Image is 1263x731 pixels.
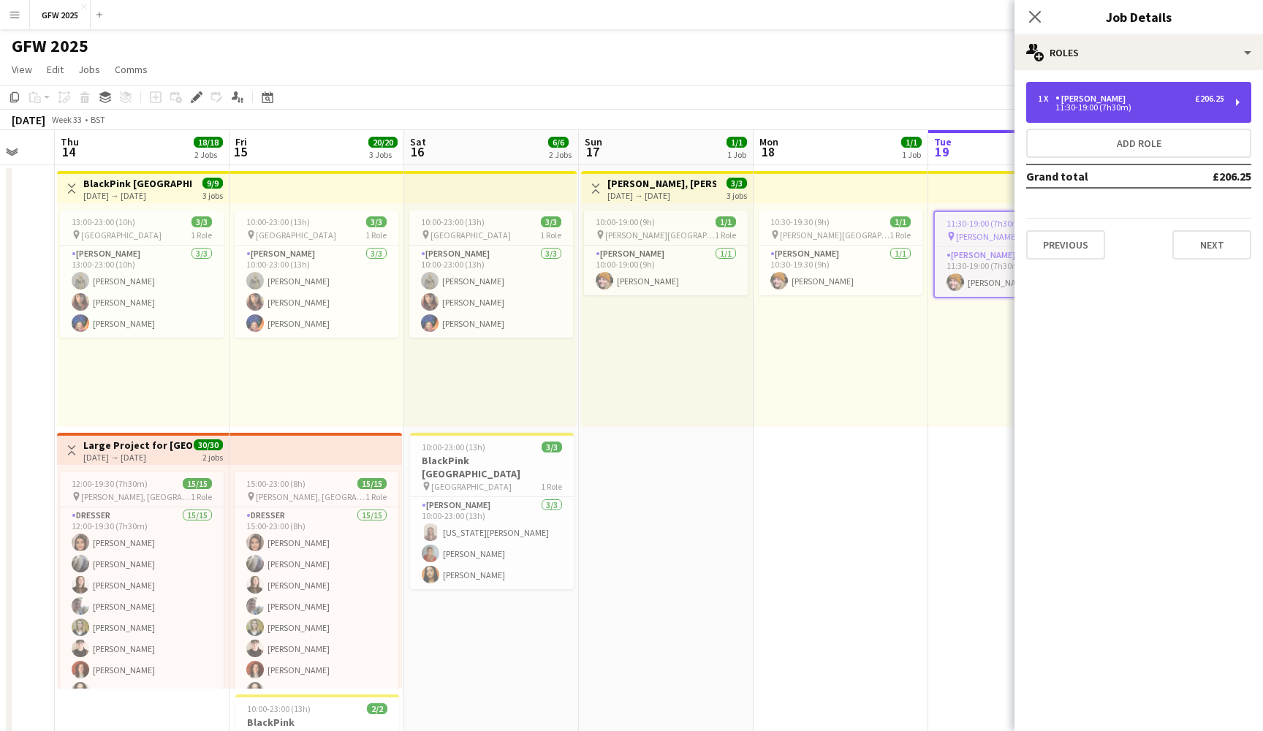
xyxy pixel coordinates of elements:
a: Edit [41,60,69,79]
div: 11:30-19:00 (7h30m)1/1 [PERSON_NAME][GEOGRAPHIC_DATA][PERSON_NAME]1 Role[PERSON_NAME]1/111:30-19:... [933,211,1097,298]
h1: GFW 2025 [12,35,88,57]
span: 15:00-23:00 (8h) [246,478,306,489]
span: 10:00-23:00 (13h) [247,703,311,714]
span: Thu [61,135,79,148]
div: 2 Jobs [549,149,572,160]
span: Sat [410,135,426,148]
span: 1/1 [716,216,736,227]
span: Comms [115,63,148,76]
span: 10:00-19:00 (9h) [596,216,655,227]
div: £206.25 [1195,94,1224,104]
span: Jobs [78,63,100,76]
span: [PERSON_NAME][GEOGRAPHIC_DATA][PERSON_NAME] [605,230,715,240]
span: 6/6 [548,137,569,148]
span: Sun [585,135,602,148]
span: Fri [235,135,247,148]
div: 3 jobs [727,189,747,201]
div: [DATE] [12,113,45,127]
div: Roles [1014,35,1263,70]
span: 3/3 [727,178,747,189]
span: 16 [408,143,426,160]
span: [GEOGRAPHIC_DATA] [81,230,162,240]
span: 3/3 [191,216,212,227]
span: [PERSON_NAME][GEOGRAPHIC_DATA][PERSON_NAME] [956,231,1063,242]
span: Week 33 [48,114,85,125]
button: GFW 2025 [30,1,91,29]
div: [DATE] → [DATE] [83,452,192,463]
div: 10:00-19:00 (9h)1/1 [PERSON_NAME][GEOGRAPHIC_DATA][PERSON_NAME]1 Role[PERSON_NAME]1/110:00-19:00 ... [584,211,748,295]
div: [DATE] → [DATE] [83,190,192,201]
span: 3/3 [366,216,387,227]
app-job-card: 10:00-23:00 (13h)3/3 [GEOGRAPHIC_DATA]1 Role[PERSON_NAME]3/310:00-23:00 (13h)[PERSON_NAME][PERSON... [409,211,573,338]
span: [PERSON_NAME], [GEOGRAPHIC_DATA] [256,491,365,502]
span: 1 Role [191,230,212,240]
span: 14 [58,143,79,160]
a: Jobs [72,60,106,79]
span: 10:00-23:00 (13h) [246,216,310,227]
h3: BlackPink [GEOGRAPHIC_DATA] [83,177,192,190]
div: 1 Job [727,149,746,160]
app-card-role: [PERSON_NAME]3/310:00-23:00 (13h)[US_STATE][PERSON_NAME][PERSON_NAME][PERSON_NAME] [410,497,574,589]
div: 1 x [1038,94,1055,104]
span: [GEOGRAPHIC_DATA] [431,230,511,240]
div: 3 Jobs [369,149,397,160]
td: £206.25 [1164,164,1251,188]
span: 1/1 [901,137,922,148]
app-card-role: [PERSON_NAME]3/310:00-23:00 (13h)[PERSON_NAME][PERSON_NAME][PERSON_NAME] [409,246,573,338]
span: Tue [934,135,952,148]
span: [PERSON_NAME], [GEOGRAPHIC_DATA] [81,491,191,502]
span: Mon [759,135,778,148]
button: Previous [1026,230,1105,260]
app-card-role: [PERSON_NAME]1/111:30-19:00 (7h30m)[PERSON_NAME] [935,247,1096,297]
div: 1 Job [902,149,921,160]
span: 13:00-23:00 (10h) [72,216,135,227]
span: 20/20 [368,137,398,148]
span: 1/1 [727,137,747,148]
span: 11:30-19:00 (7h30m) [947,218,1023,229]
span: 3/3 [541,216,561,227]
h3: Large Project for [GEOGRAPHIC_DATA], [PERSON_NAME], [GEOGRAPHIC_DATA] [83,439,192,452]
span: 18 [757,143,778,160]
div: 2 jobs [202,450,223,463]
app-card-role: [PERSON_NAME]1/110:00-19:00 (9h)[PERSON_NAME] [584,246,748,295]
app-job-card: 10:30-19:30 (9h)1/1 [PERSON_NAME][GEOGRAPHIC_DATA][PERSON_NAME]1 Role[PERSON_NAME]1/110:30-19:30 ... [759,211,922,295]
button: Next [1172,230,1251,260]
span: 10:00-23:00 (13h) [421,216,485,227]
span: 15/15 [357,478,387,489]
span: 30/30 [194,439,223,450]
span: 10:00-23:00 (13h) [422,442,485,452]
span: 15 [233,143,247,160]
app-job-card: 12:00-19:30 (7h30m)15/15 [PERSON_NAME], [GEOGRAPHIC_DATA]1 RoleDresser15/1512:00-19:30 (7h30m)[PE... [60,472,224,689]
span: 2/2 [367,703,387,714]
div: 11:30-19:00 (7h30m) [1038,104,1224,111]
span: 9/9 [202,178,223,189]
button: Add role [1026,129,1251,158]
app-job-card: 15:00-23:00 (8h)15/15 [PERSON_NAME], [GEOGRAPHIC_DATA]1 RoleDresser15/1515:00-23:00 (8h)[PERSON_N... [235,472,398,689]
span: Edit [47,63,64,76]
span: 12:00-19:30 (7h30m) [72,478,148,489]
span: 1 Role [541,481,562,492]
a: View [6,60,38,79]
div: [DATE] → [DATE] [607,190,716,201]
span: 1 Role [191,491,212,502]
span: 1 Role [540,230,561,240]
span: [PERSON_NAME][GEOGRAPHIC_DATA][PERSON_NAME] [780,230,890,240]
span: 1 Role [365,230,387,240]
span: 18/18 [194,137,223,148]
span: 1/1 [890,216,911,227]
app-job-card: 13:00-23:00 (10h)3/3 [GEOGRAPHIC_DATA]1 Role[PERSON_NAME]3/313:00-23:00 (10h)[PERSON_NAME][PERSON... [60,211,224,338]
div: 2 Jobs [194,149,222,160]
app-job-card: 10:00-23:00 (13h)3/3BlackPink [GEOGRAPHIC_DATA] [GEOGRAPHIC_DATA]1 Role[PERSON_NAME]3/310:00-23:0... [410,433,574,589]
span: 1 Role [365,491,387,502]
app-card-role: [PERSON_NAME]1/110:30-19:30 (9h)[PERSON_NAME] [759,246,922,295]
div: [PERSON_NAME] [1055,94,1131,104]
div: BST [91,114,105,125]
app-job-card: 10:00-23:00 (13h)3/3 [GEOGRAPHIC_DATA]1 Role[PERSON_NAME]3/310:00-23:00 (13h)[PERSON_NAME][PERSON... [235,211,398,338]
span: [GEOGRAPHIC_DATA] [431,481,512,492]
span: 19 [932,143,952,160]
